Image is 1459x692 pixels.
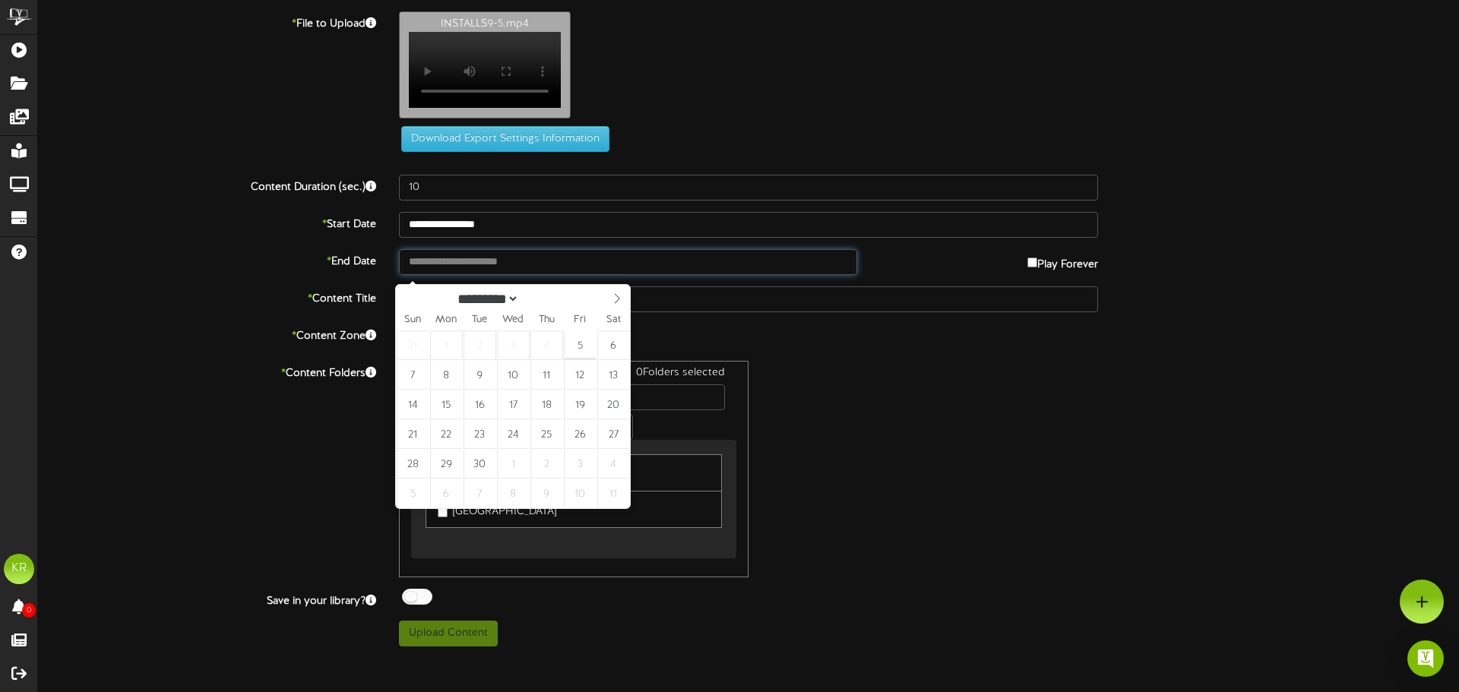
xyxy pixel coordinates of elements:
[397,479,429,508] span: October 5, 2025
[1407,640,1444,677] div: Open Intercom Messenger
[564,390,597,419] span: September 19, 2025
[564,419,597,449] span: September 26, 2025
[464,330,496,360] span: September 2, 2025
[597,390,630,419] span: September 20, 2025
[530,315,563,325] span: Thu
[597,419,630,449] span: September 27, 2025
[430,419,463,449] span: September 22, 2025
[27,589,388,609] label: Save in your library?
[430,360,463,390] span: September 8, 2025
[22,603,36,618] span: 0
[597,330,630,360] span: September 6, 2025
[430,449,463,479] span: September 29, 2025
[497,330,530,360] span: September 3, 2025
[430,479,463,508] span: October 6, 2025
[497,479,530,508] span: October 8, 2025
[530,479,563,508] span: October 9, 2025
[464,419,496,449] span: September 23, 2025
[530,330,563,360] span: September 4, 2025
[564,330,597,360] span: September 5, 2025
[429,315,463,325] span: Mon
[4,554,34,584] div: KR
[27,324,388,344] label: Content Zone
[597,315,630,325] span: Sat
[399,286,1098,312] input: Title of this Content
[496,315,530,325] span: Wed
[530,390,563,419] span: September 18, 2025
[597,449,630,479] span: October 4, 2025
[409,32,561,108] video: Your browser does not support HTML5 video.
[564,449,597,479] span: October 3, 2025
[497,360,530,390] span: September 10, 2025
[1027,249,1098,273] label: Play Forever
[396,315,429,325] span: Sun
[438,499,556,520] label: [GEOGRAPHIC_DATA]
[27,286,388,307] label: Content Title
[394,133,609,144] a: Download Export Settings Information
[27,361,388,381] label: Content Folders
[464,390,496,419] span: September 16, 2025
[397,330,429,360] span: August 31, 2025
[27,11,388,32] label: File to Upload
[1027,258,1037,267] input: Play Forever
[397,449,429,479] span: September 28, 2025
[430,330,463,360] span: September 1, 2025
[530,419,563,449] span: September 25, 2025
[497,390,530,419] span: September 17, 2025
[401,126,609,152] button: Download Export Settings Information
[27,249,388,270] label: End Date
[564,360,597,390] span: September 12, 2025
[497,419,530,449] span: September 24, 2025
[464,479,496,508] span: October 7, 2025
[399,621,498,646] button: Upload Content
[27,175,388,195] label: Content Duration (sec.)
[438,507,448,517] input: [GEOGRAPHIC_DATA]
[464,449,496,479] span: September 30, 2025
[464,360,496,390] span: September 9, 2025
[563,315,597,325] span: Fri
[397,390,429,419] span: September 14, 2025
[597,360,630,390] span: September 13, 2025
[397,419,429,449] span: September 21, 2025
[497,449,530,479] span: October 1, 2025
[430,390,463,419] span: September 15, 2025
[463,315,496,325] span: Tue
[597,479,630,508] span: October 11, 2025
[564,479,597,508] span: October 10, 2025
[530,360,563,390] span: September 11, 2025
[519,291,574,307] input: Year
[530,449,563,479] span: October 2, 2025
[27,212,388,232] label: Start Date
[397,360,429,390] span: September 7, 2025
